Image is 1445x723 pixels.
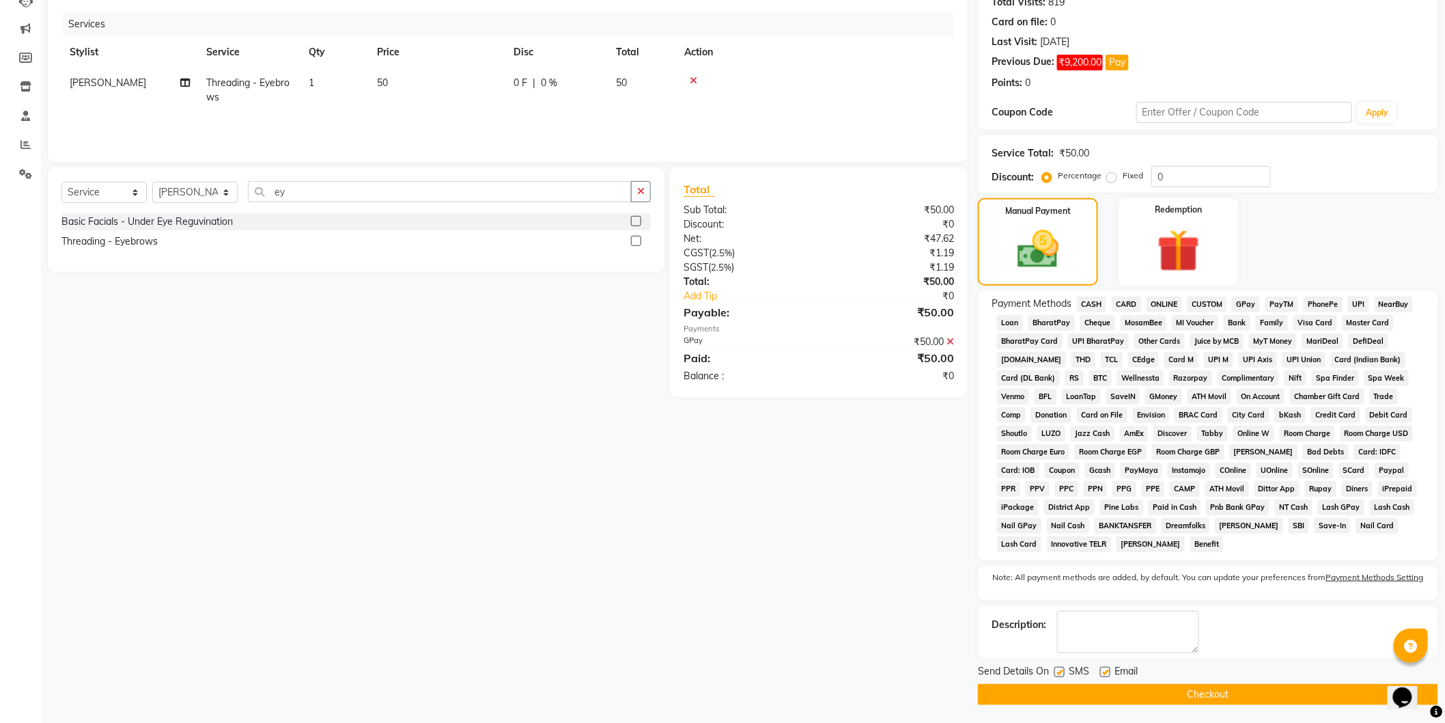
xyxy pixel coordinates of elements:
span: BTC [1089,370,1112,386]
span: UPI Axis [1239,352,1277,368]
div: GPay [673,335,819,349]
label: Fixed [1123,169,1143,182]
span: 2.5% [711,262,731,273]
div: Service Total: [992,146,1054,161]
div: Total: [673,275,819,289]
span: PPC [1055,481,1078,497]
span: Card: IDFC [1354,444,1401,460]
span: | [533,76,535,90]
span: Spa Finder [1312,370,1359,386]
span: District App [1044,500,1095,515]
th: Stylist [61,37,198,68]
span: Comp [997,407,1026,423]
a: Add Tip [673,289,843,303]
div: Net: [673,232,819,246]
label: Payment Methods Setting [1326,571,1424,584]
span: Lash Card [997,536,1041,552]
span: Juice by MCB [1190,333,1244,349]
div: ( ) [673,246,819,260]
span: Room Charge GBP [1152,444,1224,460]
span: Card (Indian Bank) [1331,352,1406,368]
label: Percentage [1058,169,1102,182]
img: _cash.svg [1005,226,1072,273]
span: Online W [1233,426,1274,441]
span: Room Charge USD [1341,426,1414,441]
span: Venmo [997,389,1029,405]
span: Threading - Eyebrows [206,77,290,103]
img: _gift.svg [1144,224,1213,277]
div: Threading - Eyebrows [61,234,158,249]
span: Send Details On [978,664,1049,681]
span: 50 [377,77,388,89]
div: Discount: [673,217,819,232]
span: Master Card [1343,315,1394,331]
span: BharatPay Card [997,333,1063,349]
label: Redemption [1155,204,1203,216]
span: Bank [1224,315,1250,331]
div: Discount: [992,170,1034,185]
span: UPI Union [1282,352,1325,368]
span: Debit Card [1366,407,1413,423]
span: MariDeal [1302,333,1343,349]
th: Qty [300,37,369,68]
span: Family [1256,315,1288,331]
span: RS [1065,370,1084,386]
span: LUZO [1037,426,1065,441]
th: Action [676,37,954,68]
span: Complimentary [1218,370,1279,386]
span: [PERSON_NAME] [1230,444,1298,460]
span: Coupon [1045,463,1080,478]
span: ₹9,200.00 [1057,55,1103,70]
span: Visa Card [1293,315,1337,331]
label: Note: All payment methods are added, by default. You can update your preferences from [992,571,1425,589]
span: BRAC Card [1175,407,1222,423]
span: BANKTANSFER [1095,518,1156,534]
span: AmEx [1120,426,1149,441]
div: Coupon Code [992,105,1136,120]
div: ₹50.00 [819,304,964,320]
span: Lash GPay [1318,500,1364,515]
span: Other Cards [1134,333,1185,349]
span: Card: IOB [997,463,1039,478]
span: Wellnessta [1117,370,1164,386]
div: ₹50.00 [819,350,964,366]
span: Trade [1370,389,1399,405]
span: ATH Movil [1188,389,1231,405]
span: Room Charge EGP [1075,444,1147,460]
span: NearBuy [1375,297,1414,312]
span: CARD [1112,297,1141,312]
div: Payable: [673,304,819,320]
span: Benefit [1190,536,1224,552]
span: SMS [1069,664,1089,681]
div: ₹0 [843,289,965,303]
th: Disc [505,37,608,68]
span: SCard [1339,463,1370,478]
div: Description: [992,618,1046,632]
span: 1 [309,77,314,89]
span: 2.5% [712,247,732,258]
button: Pay [1106,55,1129,70]
button: Apply [1358,103,1397,123]
span: UPI M [1204,352,1233,368]
span: BFL [1035,389,1056,405]
span: Pnb Bank GPay [1206,500,1269,515]
span: Email [1114,664,1138,681]
th: Total [608,37,676,68]
span: Nift [1285,370,1306,386]
span: bKash [1275,407,1306,423]
span: GMoney [1145,389,1182,405]
span: ONLINE [1147,297,1182,312]
div: Previous Due: [992,55,1054,70]
th: Price [369,37,505,68]
span: PayTM [1265,297,1298,312]
span: Nail Cash [1047,518,1089,534]
span: Innovative TELR [1047,536,1111,552]
span: PhonePe [1304,297,1343,312]
span: PPG [1112,481,1136,497]
span: CASH [1077,297,1106,312]
span: UPI [1348,297,1369,312]
span: Nail GPay [997,518,1041,534]
span: Chamber Gift Card [1290,389,1364,405]
span: MI Voucher [1172,315,1218,331]
span: Tabby [1197,426,1228,441]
